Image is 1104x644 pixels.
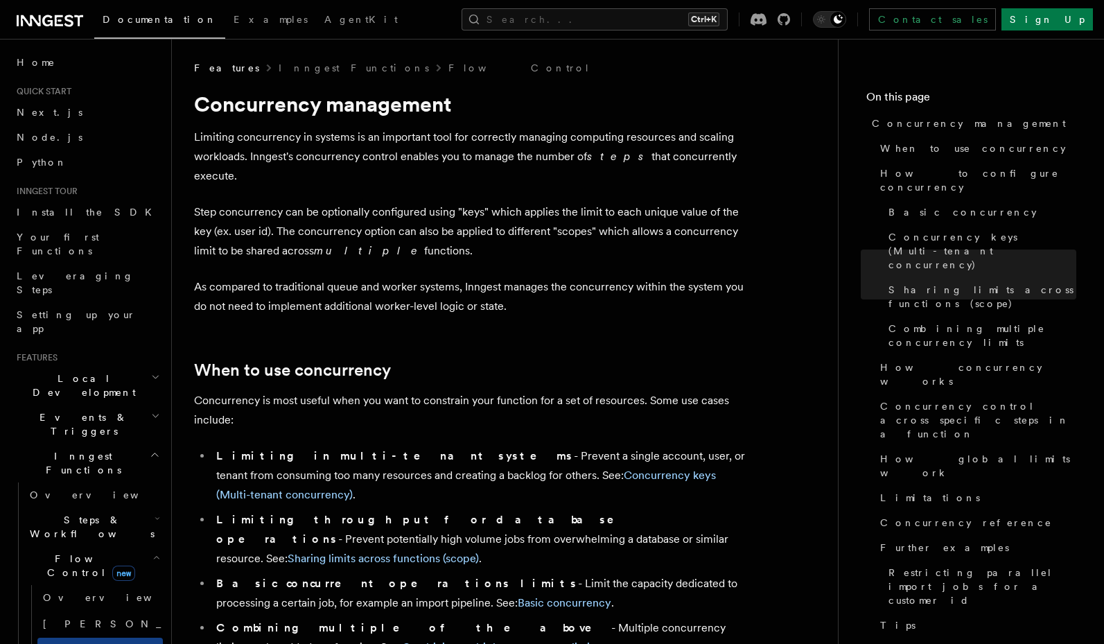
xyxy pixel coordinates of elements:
button: Steps & Workflows [24,507,163,546]
li: - Prevent potentially high volume jobs from overwhelming a database or similar resource. See: . [212,510,748,568]
strong: Basic concurrent operations limits [216,577,578,590]
span: AgentKit [324,14,398,25]
p: Step concurrency can be optionally configured using "keys" which applies the limit to each unique... [194,202,748,261]
span: Documentation [103,14,217,25]
span: Quick start [11,86,71,97]
a: Examples [225,4,316,37]
li: - Limit the capacity dedicated to processing a certain job, for example an import pipeline. See: . [212,574,748,613]
span: How concurrency works [880,360,1076,388]
a: Sharing limits across functions (scope) [883,277,1076,316]
span: Home [17,55,55,69]
a: Inngest Functions [279,61,429,75]
a: How to configure concurrency [875,161,1076,200]
span: Steps & Workflows [24,513,155,541]
span: Inngest tour [11,186,78,197]
kbd: Ctrl+K [688,12,719,26]
span: Further examples [880,541,1009,555]
a: Concurrency management [866,111,1076,136]
a: How global limits work [875,446,1076,485]
h4: On this page [866,89,1076,111]
a: Combining multiple concurrency limits [883,316,1076,355]
a: Setting up your app [11,302,163,341]
span: Combining multiple concurrency limits [888,322,1076,349]
h1: Concurrency management [194,92,748,116]
a: Limitations [875,485,1076,510]
a: Home [11,50,163,75]
a: Further examples [875,535,1076,560]
span: Features [11,352,58,363]
span: Restricting parallel import jobs for a customer id [888,566,1076,607]
strong: Combining multiple of the above [216,621,611,634]
a: Tips [875,613,1076,638]
button: Events & Triggers [11,405,163,444]
a: Overview [37,585,163,610]
span: How to configure concurrency [880,166,1076,194]
span: Node.js [17,132,82,143]
a: How concurrency works [875,355,1076,394]
span: Tips [880,618,915,632]
a: When to use concurrency [194,360,391,380]
button: Local Development [11,366,163,405]
span: Overview [30,489,173,501]
span: Your first Functions [17,232,99,256]
a: Overview [24,482,163,507]
a: Node.js [11,125,163,150]
span: Flow Control [24,552,152,580]
a: Leveraging Steps [11,263,163,302]
span: How global limits work [880,452,1076,480]
button: Toggle dark mode [813,11,846,28]
a: Basic concurrency [518,596,611,609]
span: Next.js [17,107,82,118]
span: new [112,566,135,581]
a: Documentation [94,4,225,39]
a: When to use concurrency [875,136,1076,161]
span: Limitations [880,491,980,505]
span: Concurrency control across specific steps in a function [880,399,1076,441]
span: Python [17,157,67,168]
a: Flow Control [448,61,590,75]
a: Next.js [11,100,163,125]
span: Examples [234,14,308,25]
a: Sharing limits across functions (scope) [288,552,479,565]
a: Concurrency control across specific steps in a function [875,394,1076,446]
button: Flow Controlnew [24,546,163,585]
span: Basic concurrency [888,205,1037,219]
a: AgentKit [316,4,406,37]
li: - Prevent a single account, user, or tenant from consuming too many resources and creating a back... [212,446,748,505]
span: [PERSON_NAME] [43,618,246,629]
a: Contact sales [869,8,996,31]
a: Your first Functions [11,225,163,263]
button: Inngest Functions [11,444,163,482]
span: When to use concurrency [880,141,1066,155]
span: Concurrency reference [880,516,1052,530]
span: Concurrency keys (Multi-tenant concurrency) [888,230,1076,272]
strong: Limiting in multi-tenant systems [216,449,574,462]
a: [PERSON_NAME] [37,610,163,638]
a: Basic concurrency [883,200,1076,225]
span: Overview [43,592,186,603]
span: Concurrency management [872,116,1066,130]
span: Setting up your app [17,309,136,334]
span: Inngest Functions [11,449,150,477]
a: Concurrency reference [875,510,1076,535]
p: As compared to traditional queue and worker systems, Inngest manages the concurrency within the s... [194,277,748,316]
button: Search...Ctrl+K [462,8,728,31]
a: Restricting parallel import jobs for a customer id [883,560,1076,613]
span: Leveraging Steps [17,270,134,295]
em: steps [587,150,651,163]
p: Concurrency is most useful when you want to constrain your function for a set of resources. Some ... [194,391,748,430]
em: multiple [314,244,424,257]
a: Python [11,150,163,175]
span: Sharing limits across functions (scope) [888,283,1076,311]
p: Limiting concurrency in systems is an important tool for correctly managing computing resources a... [194,128,748,186]
a: Sign Up [1001,8,1093,31]
span: Features [194,61,259,75]
span: Events & Triggers [11,410,151,438]
span: Install the SDK [17,207,160,218]
span: Local Development [11,372,151,399]
a: Install the SDK [11,200,163,225]
strong: Limiting throughput for database operations [216,513,633,546]
a: Concurrency keys (Multi-tenant concurrency) [883,225,1076,277]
